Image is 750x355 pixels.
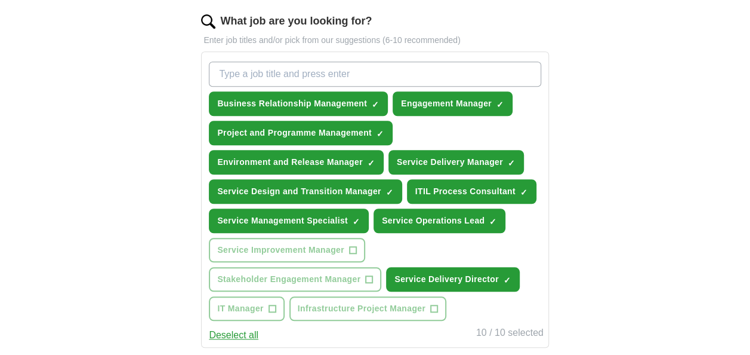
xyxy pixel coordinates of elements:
span: ✓ [504,276,511,285]
button: Service Improvement Manager [209,238,365,262]
span: Service Design and Transition Manager [217,185,381,198]
span: Service Operations Lead [382,215,484,227]
span: ITIL Process Consultant [415,185,516,198]
span: Infrastructure Project Manager [298,302,425,315]
span: ✓ [520,188,527,197]
span: Service Delivery Director [394,273,499,286]
button: Business Relationship Management✓ [209,91,388,116]
span: Business Relationship Management [217,97,367,110]
span: Service Delivery Manager [397,156,503,169]
button: IT Manager [209,296,284,321]
p: Enter job titles and/or pick from our suggestions (6-10 recommended) [201,34,548,47]
span: Service Management Specialist [217,215,348,227]
span: ✓ [353,217,360,227]
span: IT Manager [217,302,263,315]
button: ITIL Process Consultant✓ [407,179,536,204]
span: Project and Programme Management [217,127,372,139]
button: Deselect all [209,328,258,342]
button: Infrastructure Project Manager [289,296,446,321]
span: ✓ [376,129,384,139]
button: Service Delivery Director✓ [386,267,520,292]
button: Service Management Specialist✓ [209,209,369,233]
img: search.png [201,14,215,29]
button: Service Design and Transition Manager✓ [209,179,402,204]
button: Environment and Release Manager✓ [209,150,383,175]
button: Service Delivery Manager✓ [388,150,524,175]
button: Service Operations Lead✓ [374,209,505,233]
span: ✓ [372,100,379,109]
span: ✓ [489,217,496,227]
span: ✓ [508,158,515,168]
span: Environment and Release Manager [217,156,362,169]
span: ✓ [496,100,504,109]
div: 10 / 10 selected [476,326,544,342]
button: Stakeholder Engagement Manager [209,267,381,292]
label: What job are you looking for? [220,13,372,29]
span: Engagement Manager [401,97,492,110]
span: Stakeholder Engagement Manager [217,273,360,286]
span: ✓ [386,188,393,197]
span: ✓ [368,158,375,168]
button: Engagement Manager✓ [393,91,513,116]
button: Project and Programme Management✓ [209,121,393,145]
span: Service Improvement Manager [217,244,344,256]
input: Type a job title and press enter [209,62,541,87]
